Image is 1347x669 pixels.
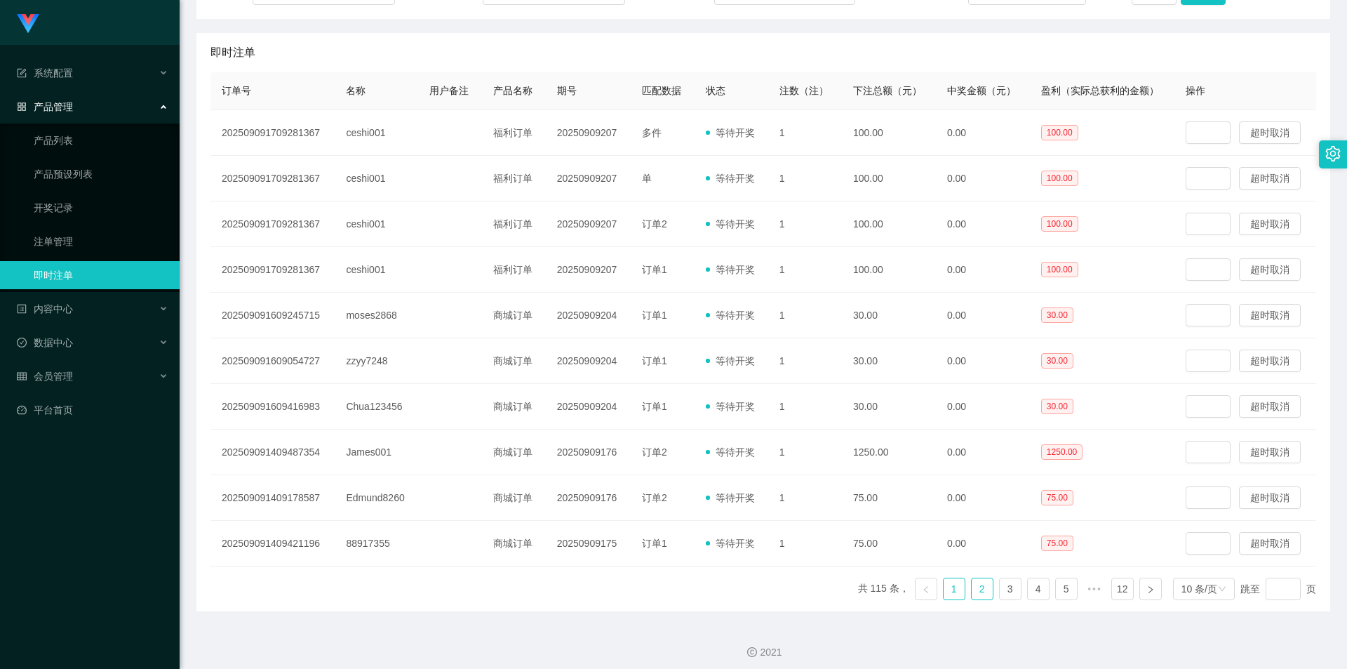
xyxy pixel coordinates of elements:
div: 2021 [191,645,1336,660]
td: 202509091609416983 [210,384,335,430]
i: 图标: table [17,371,27,381]
td: 100.00 [842,110,936,156]
i: 图标: down [1218,585,1226,595]
span: 等待开奖 [706,538,755,549]
span: 期号 [557,85,577,96]
span: 订单1 [642,401,667,412]
td: 商城订单 [482,521,546,567]
span: 100.00 [1041,216,1078,232]
button: 超时取消 [1239,350,1301,372]
button: 超时取消 [1239,532,1301,555]
td: 0.00 [936,430,1030,475]
a: 即时注单 [34,261,168,289]
li: 4 [1027,578,1050,600]
span: 等待开奖 [706,446,755,458]
td: 0.00 [936,247,1030,293]
span: 100.00 [1041,125,1078,140]
td: 202509091709281367 [210,201,335,247]
td: 30.00 [842,384,936,430]
td: 20250909204 [546,293,631,338]
button: 修 改 [1186,441,1231,463]
span: 30.00 [1041,399,1073,414]
td: Chua123456 [335,384,418,430]
td: 202509091409178587 [210,475,335,521]
li: 下一页 [1139,578,1162,600]
td: 商城订单 [482,338,546,384]
i: 图标: right [1146,585,1155,594]
span: 订单1 [642,264,667,275]
span: 会员管理 [17,371,73,382]
td: 0.00 [936,475,1030,521]
td: 1 [768,521,842,567]
li: 共 115 条， [858,578,909,600]
span: 等待开奖 [706,310,755,321]
li: 1 [943,578,965,600]
td: 1 [768,156,842,201]
td: 0.00 [936,521,1030,567]
td: 20250909207 [546,247,631,293]
button: 超时取消 [1239,167,1301,190]
td: Edmund8260 [335,475,418,521]
td: 商城订单 [482,293,546,338]
span: 操作 [1186,85,1205,96]
i: 图标: profile [17,304,27,314]
span: 名称 [346,85,366,96]
button: 修 改 [1186,532,1231,555]
td: 30.00 [842,338,936,384]
span: 30.00 [1041,307,1073,323]
td: 100.00 [842,247,936,293]
span: 等待开奖 [706,401,755,412]
td: 福利订单 [482,247,546,293]
span: 订单2 [642,446,667,458]
span: 内容中心 [17,303,73,314]
a: 注单管理 [34,227,168,256]
span: 等待开奖 [706,127,755,138]
button: 修 改 [1186,350,1231,372]
span: 订单2 [642,218,667,230]
span: 注数（注） [779,85,829,96]
td: 202509091709281367 [210,110,335,156]
span: 订单1 [642,538,667,549]
td: 商城订单 [482,430,546,475]
i: 图标: left [922,585,930,594]
li: 上一页 [915,578,937,600]
a: 5 [1056,578,1077,600]
li: 向后 5 页 [1083,578,1106,600]
span: 1250.00 [1041,444,1083,460]
i: 图标: check-circle-o [17,338,27,347]
td: 88917355 [335,521,418,567]
span: 订单2 [642,492,667,503]
td: 商城订单 [482,475,546,521]
i: 图标: setting [1325,146,1341,161]
span: 匹配数据 [642,85,681,96]
td: 20250909207 [546,201,631,247]
li: 2 [971,578,993,600]
span: 盈利（实际总获利的金额） [1041,85,1159,96]
button: 超时取消 [1239,213,1301,235]
button: 修 改 [1186,258,1231,281]
td: 202509091609054727 [210,338,335,384]
span: 下注总额（元） [853,85,922,96]
i: 图标: appstore-o [17,102,27,112]
a: 4 [1028,578,1049,600]
span: 中奖金额（元） [947,85,1016,96]
td: 商城订单 [482,384,546,430]
a: 3 [1000,578,1021,600]
a: 图标: dashboard平台首页 [17,396,168,424]
span: 75.00 [1041,536,1073,551]
td: 75.00 [842,475,936,521]
td: 1 [768,110,842,156]
td: 1 [768,475,842,521]
td: 0.00 [936,156,1030,201]
button: 超时取消 [1239,395,1301,418]
button: 修 改 [1186,395,1231,418]
td: 20250909207 [546,110,631,156]
button: 超时取消 [1239,441,1301,463]
td: 202509091709281367 [210,247,335,293]
td: 0.00 [936,110,1030,156]
button: 修 改 [1186,167,1231,190]
td: zzyy7248 [335,338,418,384]
td: ceshi001 [335,156,418,201]
button: 超时取消 [1239,258,1301,281]
span: 状态 [706,85,725,96]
